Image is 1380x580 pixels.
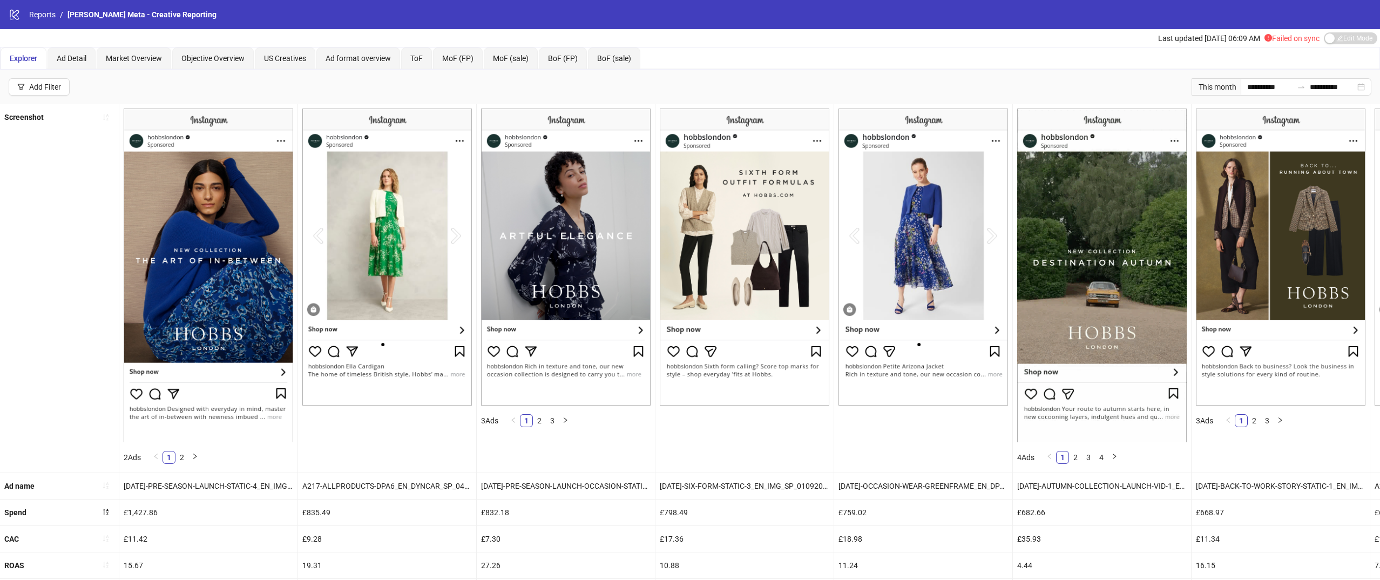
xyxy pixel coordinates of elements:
[655,526,834,552] div: £17.36
[102,535,110,542] span: sort-ascending
[548,54,578,63] span: BoF (FP)
[150,451,163,464] button: left
[1192,526,1370,552] div: £11.34
[106,54,162,63] span: Market Overview
[67,10,217,19] span: [PERSON_NAME] Meta - Creative Reporting
[1046,453,1053,460] span: left
[477,500,655,525] div: £832.18
[119,473,297,499] div: [DATE]-PRE-SEASON-LAUNCH-STATIC-4_EN_IMG_NI_28072025_F_CC_SC1_USP10_SEASONAL
[4,482,35,490] b: Ad name
[192,453,198,460] span: right
[298,526,476,552] div: £9.28
[559,414,572,427] li: Next Page
[1017,109,1187,442] img: Screenshot 120234508439410624
[1070,451,1081,463] a: 2
[1264,34,1320,43] span: Failed on sync
[1192,500,1370,525] div: £668.97
[1196,109,1365,406] img: Screenshot 120233436558260624
[655,500,834,525] div: £798.49
[264,54,306,63] span: US Creatives
[1108,451,1121,464] li: Next Page
[1057,451,1068,463] a: 1
[102,113,110,121] span: sort-ascending
[1108,451,1121,464] button: right
[298,552,476,578] div: 19.31
[4,535,19,543] b: CAC
[1095,451,1107,463] a: 4
[326,54,391,63] span: Ad format overview
[119,526,297,552] div: £11.42
[477,552,655,578] div: 27.26
[838,109,1008,406] img: Screenshot 120233814573940624
[477,473,655,499] div: [DATE]-PRE-SEASON-LAUNCH-OCCASION-STATIC-4_EN_IMG_NI_30072025_F_CC_SC1_None_SEASONAL
[124,109,293,442] img: Screenshot 120231763419370624
[1017,453,1034,462] span: 4 Ads
[520,415,532,427] a: 1
[60,9,63,21] li: /
[507,414,520,427] button: left
[163,451,175,464] li: 1
[481,109,651,406] img: Screenshot 120231782086310624
[559,414,572,427] button: right
[1222,414,1235,427] button: left
[546,414,559,427] li: 3
[9,78,70,96] button: Add Filter
[163,451,175,463] a: 1
[188,451,201,464] li: Next Page
[150,451,163,464] li: Previous Page
[481,416,498,425] span: 3 Ads
[1083,451,1094,463] a: 3
[4,113,44,122] b: Screenshot
[175,451,188,464] li: 2
[10,54,37,63] span: Explorer
[1248,415,1260,427] a: 2
[29,83,61,91] div: Add Filter
[520,414,533,427] li: 1
[546,415,558,427] a: 3
[1056,451,1069,464] li: 1
[1297,83,1305,91] span: to
[302,109,472,406] img: Screenshot 120219828209250624
[1013,500,1191,525] div: £682.66
[1192,78,1241,96] div: This month
[298,500,476,525] div: £835.49
[57,54,86,63] span: Ad Detail
[181,54,245,63] span: Objective Overview
[1192,552,1370,578] div: 16.15
[1196,416,1213,425] span: 3 Ads
[1248,414,1261,427] li: 2
[533,415,545,427] a: 2
[1192,473,1370,499] div: [DATE]-BACK-TO-WORK-STORY-STATIC-1_EN_IMG_SP_16082025_F_CC_SC1_None_
[834,473,1012,499] div: [DATE]-OCCASION-WEAR-GREENFRAME_EN_DPA_SP_08082025_F_CC_None_None_BAU
[102,482,110,489] span: sort-ascending
[1013,473,1191,499] div: [DATE]-AUTUMN-COLLECTION-LAUNCH-VID-1_EN_VID_NI_02092025_F_CC_SC24_USP10_SEASONAL
[510,417,517,423] span: left
[1013,552,1191,578] div: 4.44
[4,561,24,570] b: ROAS
[1225,417,1232,423] span: left
[27,9,58,21] a: Reports
[1297,83,1305,91] span: swap-right
[1095,451,1108,464] li: 4
[442,54,473,63] span: MoF (FP)
[507,414,520,427] li: Previous Page
[1261,414,1274,427] li: 3
[4,508,26,517] b: Spend
[1274,414,1287,427] li: Next Page
[1277,417,1283,423] span: right
[119,552,297,578] div: 15.67
[1264,34,1272,42] span: exclamation-circle
[493,54,529,63] span: MoF (sale)
[533,414,546,427] li: 2
[1261,415,1273,427] a: 3
[153,453,159,460] span: left
[562,417,569,423] span: right
[1222,414,1235,427] li: Previous Page
[834,526,1012,552] div: £18.98
[17,83,25,91] span: filter
[102,508,110,516] span: sort-descending
[298,473,476,499] div: A217-ALLPRODUCTS-DPA6_EN_DYNCAR_SP_04032025_F_CC_SC1_None_BAU
[834,500,1012,525] div: £759.02
[188,451,201,464] button: right
[1235,414,1248,427] li: 1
